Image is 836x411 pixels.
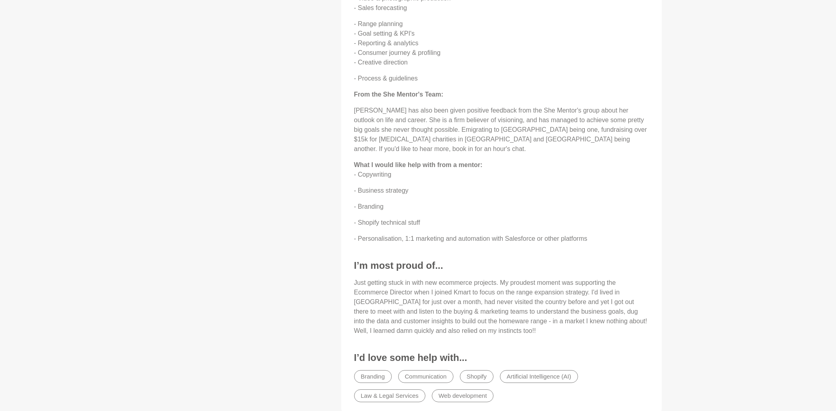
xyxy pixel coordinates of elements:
[354,106,649,154] p: [PERSON_NAME] has also been given positive feedback from the She Mentor's group about her outlook...
[354,278,649,336] p: Just getting stuck in with new ecommerce projects. My proudest moment was supporting the Ecommerc...
[354,186,649,195] p: - Business strategy
[354,91,443,98] strong: From the She Mentor's Team:
[354,260,649,272] h3: I’m most proud of...
[354,234,649,244] p: - Personalisation, 1:1 marketing and automation with Salesforce or other platforms
[354,19,649,67] p: - Range planning - Goal setting & KPI's - Reporting & analytics - Consumer journey & profiling - ...
[354,218,649,228] p: - Shopify technical stuff
[354,160,649,179] p: - Copywriting
[354,202,649,212] p: - Branding
[354,74,649,83] p: - Process & guidelines
[354,161,483,168] strong: What I would like help with from a mentor:
[354,352,649,364] h3: I’d love some help with...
